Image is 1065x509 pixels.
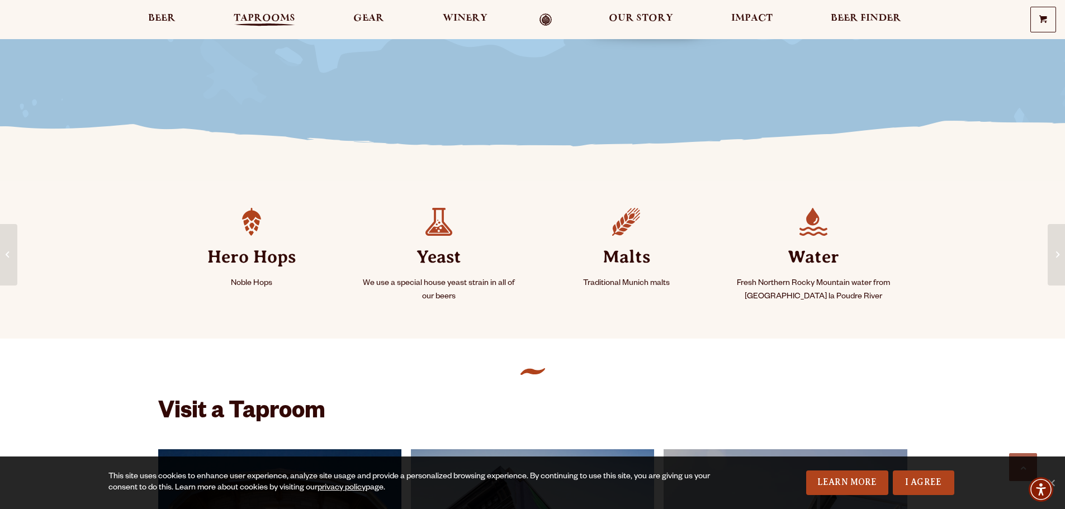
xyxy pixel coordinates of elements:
span: Taprooms [234,14,295,23]
a: Taprooms [226,13,302,26]
span: Gear [353,14,384,23]
span: Beer [148,14,176,23]
span: Impact [731,14,773,23]
h2: Visit a Taproom [158,400,907,444]
a: Learn More [806,470,888,495]
strong: Hero Hops [172,236,332,277]
a: Beer Finder [823,13,908,26]
span: Winery [443,14,487,23]
p: Traditional Munich malts [546,277,707,291]
a: Beer [141,13,183,26]
a: Impact [724,13,780,26]
span: Our Story [609,14,673,23]
div: This site uses cookies to enhance user experience, analyze site usage and provide a personalized ... [108,472,714,494]
p: Noble Hops [172,277,332,291]
a: Odell Home [525,13,567,26]
a: Our Story [602,13,680,26]
p: Fresh Northern Rocky Mountain water from [GEOGRAPHIC_DATA] la Poudre River [733,277,894,304]
p: We use a special house yeast strain in all of our beers [359,277,519,304]
a: Gear [346,13,391,26]
strong: Malts [546,236,707,277]
span: Beer Finder [831,14,901,23]
a: Winery [436,13,495,26]
a: Scroll to top [1009,453,1037,481]
a: I Agree [893,470,954,495]
a: privacy policy [318,484,366,493]
strong: Water [733,236,894,277]
strong: Yeast [359,236,519,277]
div: Accessibility Menu [1029,477,1053,502]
